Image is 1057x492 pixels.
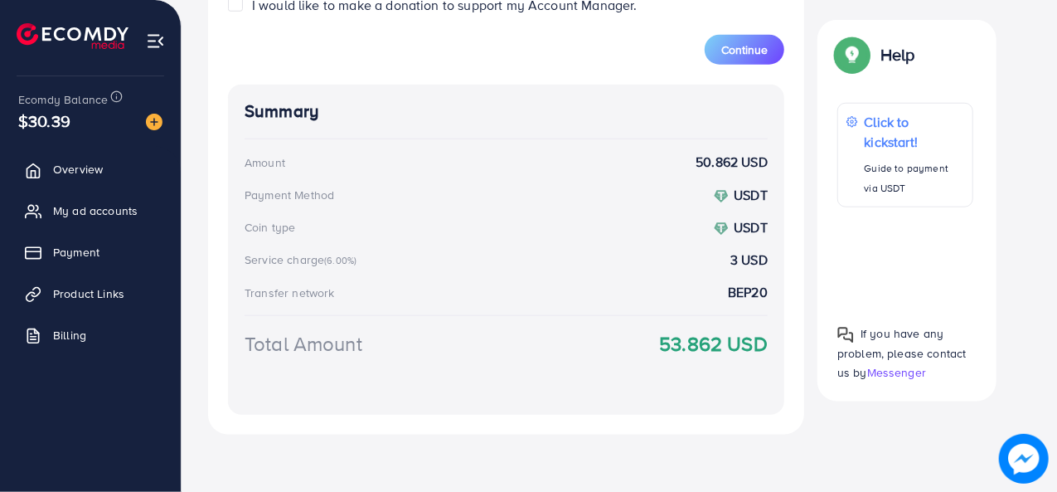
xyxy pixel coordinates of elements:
[865,112,964,152] p: Click to kickstart!
[17,23,128,49] img: logo
[999,434,1049,484] img: image
[245,101,768,122] h4: Summary
[245,285,335,301] div: Transfer network
[730,251,768,270] strong: 3 USD
[837,326,854,343] img: Popup guide
[245,187,334,203] div: Payment Method
[734,218,768,236] strong: USDT
[705,35,784,65] button: Continue
[865,158,964,198] p: Guide to payment via USDT
[245,154,285,171] div: Amount
[53,202,138,219] span: My ad accounts
[12,319,168,352] a: Billing
[696,153,768,172] strong: 50.862 USD
[12,277,168,310] a: Product Links
[728,283,768,302] strong: BEP20
[18,109,70,133] span: $30.39
[837,325,967,380] span: If you have any problem, please contact us by
[146,114,162,130] img: image
[659,329,768,358] strong: 53.862 USD
[721,41,768,58] span: Continue
[12,236,168,269] a: Payment
[18,91,108,108] span: Ecomdy Balance
[880,45,915,65] p: Help
[53,161,103,178] span: Overview
[12,194,168,227] a: My ad accounts
[714,222,729,236] img: coin
[53,285,124,302] span: Product Links
[867,364,926,381] span: Messenger
[714,189,729,204] img: coin
[12,153,168,186] a: Overview
[734,186,768,204] strong: USDT
[53,244,99,261] span: Payment
[324,254,356,267] small: (6.00%)
[245,219,295,236] div: Coin type
[146,32,165,51] img: menu
[245,251,361,268] div: Service charge
[53,327,86,343] span: Billing
[245,329,362,358] div: Total Amount
[837,40,867,70] img: Popup guide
